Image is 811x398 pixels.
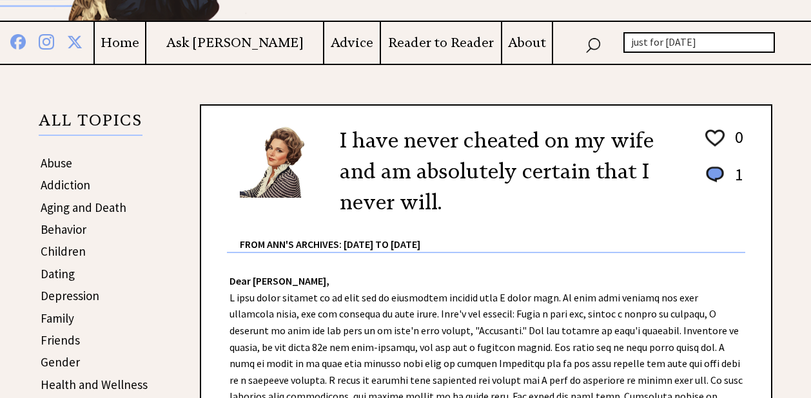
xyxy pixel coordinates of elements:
a: Friends [41,332,80,348]
img: instagram%20blue.png [39,32,54,50]
h2: I have never cheated on my wife and am absolutely certain that I never will. [340,125,684,218]
a: Health and Wellness [41,377,148,392]
img: message_round%201.png [703,164,727,185]
img: Ann6%20v2%20small.png [240,125,320,198]
td: 0 [728,126,744,162]
a: Dating [41,266,75,281]
a: Abuse [41,155,72,171]
strong: Dear [PERSON_NAME], [230,274,329,287]
a: Reader to Reader [381,35,502,51]
a: Depression [41,288,99,303]
a: Family [41,310,74,326]
td: 1 [728,164,744,198]
a: Gender [41,354,80,370]
p: ALL TOPICS [39,113,142,135]
img: search_nav.png [585,35,601,53]
a: Behavior [41,222,86,237]
a: Advice [324,35,380,51]
a: Aging and Death [41,200,126,215]
a: Home [95,35,145,51]
a: Children [41,243,86,259]
a: About [502,35,552,51]
img: heart_outline%201.png [703,127,727,149]
input: search [623,32,775,53]
a: Addiction [41,177,90,193]
img: facebook%20blue.png [10,32,26,50]
div: From Ann's Archives: [DATE] to [DATE] [240,218,745,252]
img: x%20blue.png [67,32,83,50]
a: Ask [PERSON_NAME] [146,35,323,51]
